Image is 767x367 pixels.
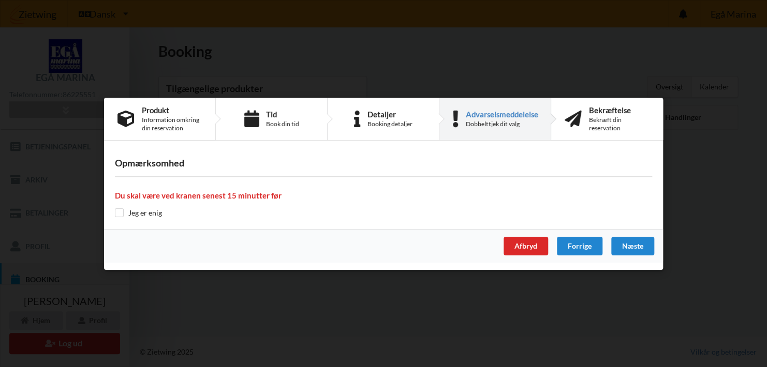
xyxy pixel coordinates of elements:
div: Detaljer [367,110,412,118]
label: Jeg er enig [115,208,162,217]
div: Produkt [142,105,202,114]
div: Næste [611,237,654,255]
div: Tid [266,110,299,118]
div: Afbryd [504,237,548,255]
div: Bekræft din reservation [589,115,650,132]
div: Dobbelttjek dit valg [466,119,538,128]
div: Information omkring din reservation [142,115,202,132]
div: Book din tid [266,119,299,128]
div: Forrige [557,237,602,255]
div: Advarselsmeddelelse [466,110,538,118]
h4: Du skal være ved kranen senest 15 minutter før [115,191,652,201]
div: Booking detaljer [367,119,412,128]
h3: Opmærksomhed [115,157,652,169]
div: Bekræftelse [589,105,650,114]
